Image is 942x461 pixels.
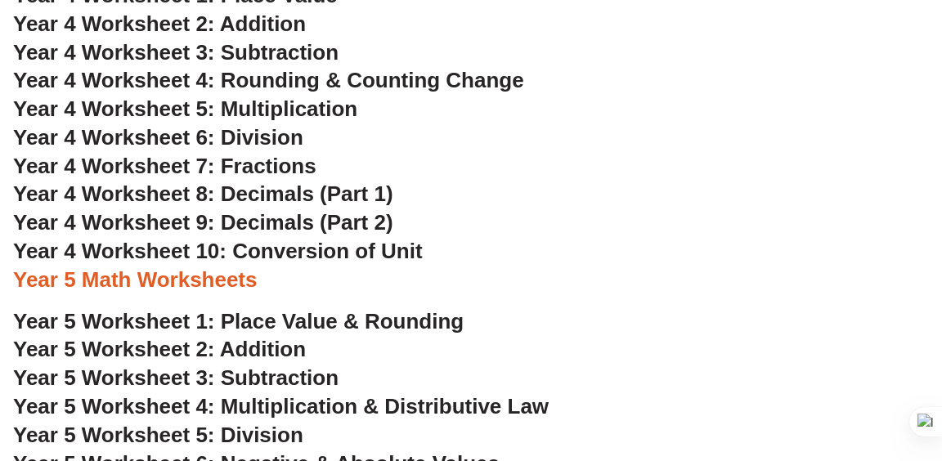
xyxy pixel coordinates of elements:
[13,181,393,206] a: Year 4 Worksheet 8: Decimals (Part 1)
[13,154,316,178] a: Year 4 Worksheet 7: Fractions
[13,40,339,65] a: Year 4 Worksheet 3: Subtraction
[13,394,549,418] a: Year 5 Worksheet 4: Multiplication & Distributive Law
[13,337,306,361] a: Year 5 Worksheet 2: Addition
[13,309,464,333] a: Year 5 Worksheet 1: Place Value & Rounding
[13,11,306,36] a: Year 4 Worksheet 2: Addition
[13,266,929,294] h3: Year 5 Math Worksheets
[13,423,303,447] a: Year 5 Worksheet 5: Division
[13,365,339,390] a: Year 5 Worksheet 3: Subtraction
[13,210,393,235] a: Year 4 Worksheet 9: Decimals (Part 2)
[13,125,303,150] a: Year 4 Worksheet 6: Division
[662,277,942,461] iframe: Chat Widget
[13,68,524,92] a: Year 4 Worksheet 4: Rounding & Counting Change
[13,239,423,263] a: Year 4 Worksheet 10: Conversion of Unit
[13,96,357,121] a: Year 4 Worksheet 5: Multiplication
